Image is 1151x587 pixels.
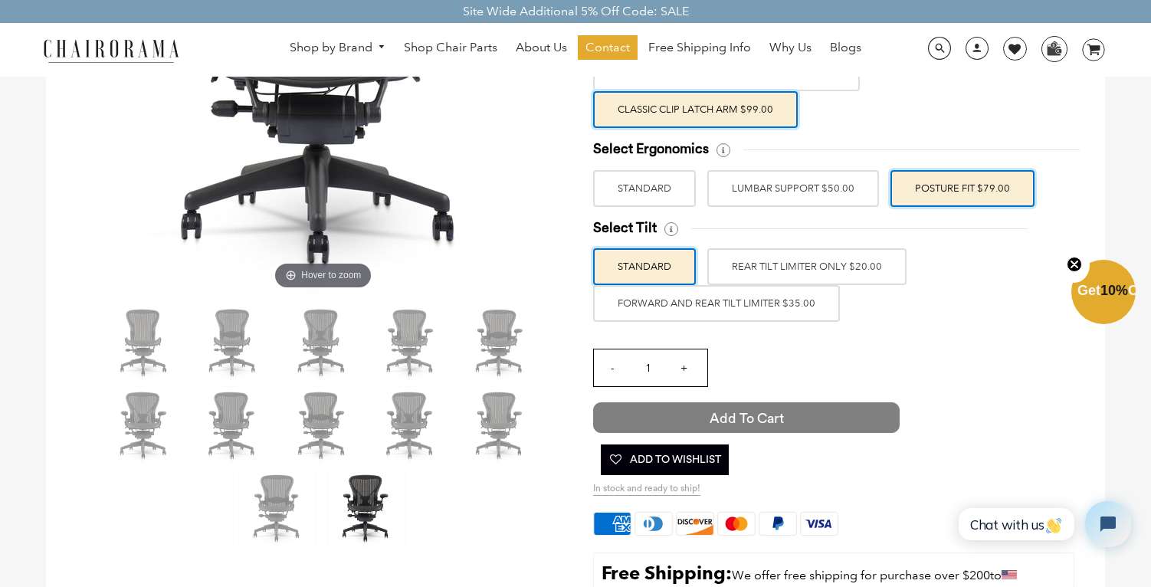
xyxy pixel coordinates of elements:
a: Free Shipping Info [641,35,759,60]
img: Herman Miller Classic Aeron Chair | Black | Size C - chairorama [284,304,360,381]
label: LUMBAR SUPPORT $50.00 [707,170,879,207]
span: Contact [585,40,630,56]
img: Herman Miller Classic Aeron Chair | Black | Size C - chairorama [239,470,316,546]
img: Herman Miller Classic Aeron Chair | Black | Size C - chairorama [284,387,360,464]
span: Blogs [830,40,861,56]
img: Herman Miller Classic Aeron Chair | Black | Size C - chairorama [328,470,405,546]
img: chairorama [34,37,188,64]
label: REAR TILT LIMITER ONLY $20.00 [707,248,907,285]
input: - [594,349,631,386]
img: Herman Miller Classic Aeron Chair | Black | Size C - chairorama [372,304,449,381]
a: Shop Chair Parts [396,35,505,60]
span: Select Ergonomics [593,140,709,158]
label: STANDARD [593,170,696,207]
span: Add to Cart [593,402,900,433]
label: FORWARD AND REAR TILT LIMITER $35.00 [593,285,840,322]
a: Contact [578,35,638,60]
label: STANDARD [593,248,696,285]
button: Close teaser [1059,248,1090,283]
div: Get10%OffClose teaser [1071,261,1136,326]
span: About Us [516,40,567,56]
button: Add To Wishlist [601,444,729,475]
span: 10% [1100,283,1128,298]
img: Herman Miller Classic Aeron Chair | Black | Size C - chairorama [106,304,182,381]
strong: Free Shipping: [602,562,732,584]
button: Add to Cart [593,402,930,433]
a: Shop by Brand [282,36,394,60]
img: Herman Miller Classic Aeron Chair | Black | Size C - chairorama [461,387,538,464]
span: We offer free shipping for purchase over $200 [732,568,990,582]
span: In stock and ready to ship! [593,483,700,496]
img: WhatsApp_Image_2024-07-12_at_16.23.01.webp [1042,37,1066,60]
img: Herman Miller Classic Aeron Chair | Black | Size C - chairorama [372,387,449,464]
span: Get Off [1077,283,1148,298]
span: Add To Wishlist [608,444,721,475]
iframe: Tidio Chat [942,488,1144,560]
img: Herman Miller Classic Aeron Chair | Black | Size C - chairorama [195,304,271,381]
span: Why Us [769,40,812,56]
span: Free Shipping Info [648,40,751,56]
nav: DesktopNavigation [253,35,898,64]
a: About Us [508,35,575,60]
a: Why Us [762,35,819,60]
img: Herman Miller Classic Aeron Chair | Black | Size C - chairorama [461,304,538,381]
label: Classic Clip Latch Arm $99.00 [593,91,798,128]
input: + [666,349,703,386]
a: Blogs [822,35,869,60]
img: Herman Miller Classic Aeron Chair | Black | Size C - chairorama [195,387,271,464]
label: POSTURE FIT $79.00 [890,170,1035,207]
img: Herman Miller Classic Aeron Chair | Black | Size C - chairorama [106,387,182,464]
span: Select Tilt [593,219,657,237]
span: Shop Chair Parts [404,40,497,56]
